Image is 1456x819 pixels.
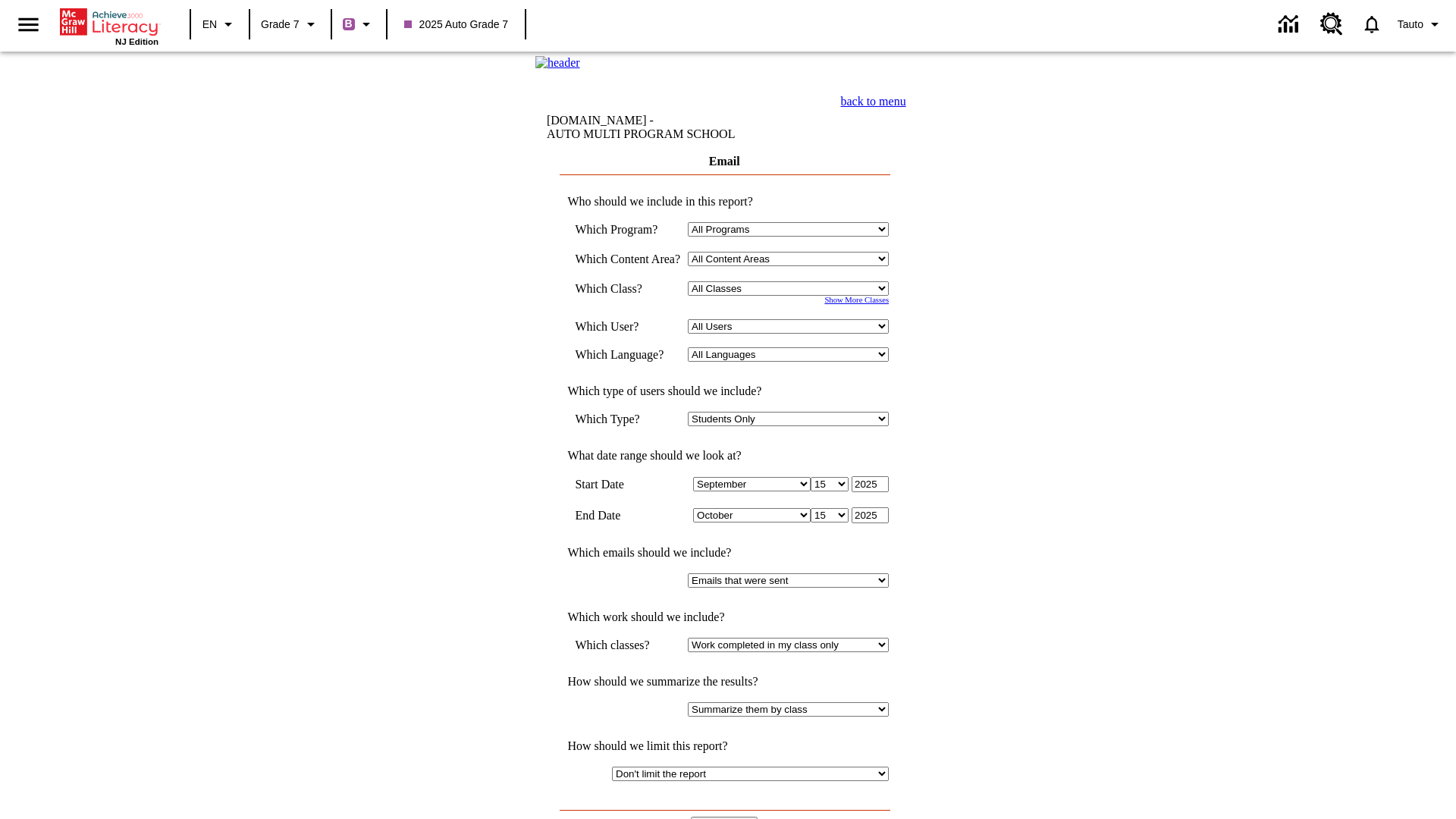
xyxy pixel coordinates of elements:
[404,17,509,33] span: 2025 Auto Grade 7
[560,195,889,209] td: Who should we include in this report?
[535,56,580,70] img: header
[1269,4,1311,45] a: Data Center
[196,11,244,38] button: Language: EN, Select a language
[575,412,680,426] td: Which Type?
[560,546,889,560] td: Which emails should we include?
[202,17,217,33] span: EN
[575,222,680,237] td: Which Program?
[255,11,326,38] button: Grade: Grade 7, Select a grade
[840,95,905,108] a: back to menu
[337,11,381,38] button: Boost Class color is purple. Change class color
[560,610,889,624] td: Which work should we include?
[60,5,158,46] div: Home
[824,296,889,304] a: Show More Classes
[115,37,158,46] span: NJ Edition
[6,2,51,47] button: Open side menu
[560,675,889,689] td: How should we summarize the results?
[575,507,680,523] td: End Date
[261,17,300,33] span: Grade 7
[560,739,889,753] td: How should we limit this report?
[560,449,889,463] td: What date range should we look at?
[575,476,680,492] td: Start Date
[1352,5,1392,44] a: Notifications
[560,384,889,398] td: Which type of users should we include?
[575,347,680,362] td: Which Language?
[547,127,735,140] nobr: AUTO MULTI PROGRAM SCHOOL
[709,155,740,168] a: Email
[575,281,680,296] td: Which Class?
[575,319,680,334] td: Which User?
[575,253,680,265] nobr: Which Content Area?
[1392,11,1450,38] button: Profile/Settings
[1311,4,1352,45] a: Resource Center, Will open in new tab
[1398,17,1423,33] span: Tauto
[345,14,353,33] span: B
[547,114,769,141] td: [DOMAIN_NAME] -
[575,638,680,652] td: Which classes?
